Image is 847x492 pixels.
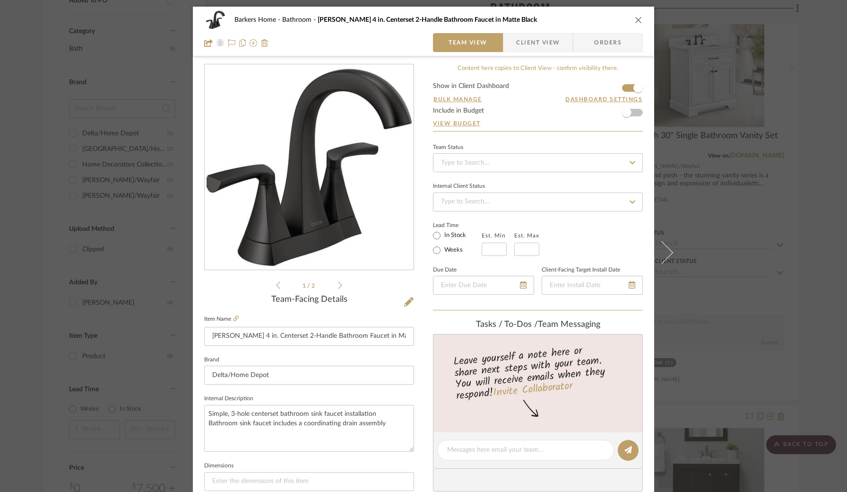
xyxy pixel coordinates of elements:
[433,276,534,295] input: Enter Due Date
[433,221,482,229] label: Lead Time
[261,39,268,47] img: Remove from project
[584,33,632,52] span: Orders
[432,341,644,404] div: Leave yourself a note here or share next steps with your team. You will receive emails when they ...
[204,396,253,401] label: Internal Description
[514,232,539,239] label: Est. Max
[204,315,239,323] label: Item Name
[433,120,643,127] a: View Budget
[433,229,482,256] mat-radio-group: Select item type
[493,378,573,402] a: Invite Collaborator
[433,193,643,211] input: Type to Search…
[516,33,560,52] span: Client View
[542,276,643,295] input: Enter Install Date
[318,17,537,23] span: [PERSON_NAME] 4 in. Centerset 2-Handle Bathroom Faucet in Matte Black
[205,65,414,270] div: 0
[204,10,227,29] img: 5808d0ad-1979-4818-856e-90fda4d64b16_48x40.jpg
[307,283,311,289] span: /
[204,327,414,346] input: Enter Item Name
[442,231,466,240] label: In Stock
[433,95,483,104] button: Bulk Manage
[433,145,463,150] div: Team Status
[282,17,318,23] span: Bathroom
[204,472,414,491] input: Enter the dimensions of this item
[634,16,643,24] button: close
[433,268,457,272] label: Due Date
[234,17,282,23] span: Barkers Home
[433,184,485,189] div: Internal Client Status
[204,295,414,305] div: Team-Facing Details
[204,366,414,385] input: Enter Brand
[476,320,538,329] span: Tasks / To-Dos /
[433,153,643,172] input: Type to Search…
[449,33,487,52] span: Team View
[302,283,307,289] span: 1
[433,320,643,330] div: team Messaging
[311,283,316,289] span: 2
[204,464,233,468] label: Dimensions
[482,232,506,239] label: Est. Min
[207,65,412,270] img: 5808d0ad-1979-4818-856e-90fda4d64b16_436x436.jpg
[433,64,643,73] div: Content here copies to Client View - confirm visibility there.
[565,95,643,104] button: Dashboard Settings
[542,268,620,272] label: Client-Facing Target Install Date
[204,358,219,362] label: Brand
[442,246,463,255] label: Weeks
